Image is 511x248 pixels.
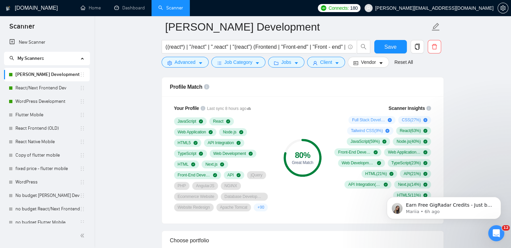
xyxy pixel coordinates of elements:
[223,129,236,135] span: Node.js
[257,205,264,210] span: + 90
[9,36,84,49] a: New Scanner
[388,106,425,111] span: Scanner Insights
[377,183,511,230] iframe: Intercom notifications message
[80,232,87,239] span: double-left
[178,119,196,124] span: JavaScript
[4,95,90,108] li: WordPress Development
[9,55,44,61] span: My Scanners
[15,149,80,162] a: Copy of flutter mobile
[268,57,304,68] button: folderJobscaret-down
[423,118,427,122] span: plus-circle
[351,128,383,133] span: Tailwind CSS ( 9 %)
[391,160,421,166] span: TypeScript ( 23 %)
[4,36,90,49] li: New Scanner
[388,150,421,155] span: Web Application ( 24 %)
[357,44,370,50] span: search
[4,162,90,175] li: fixed price - flutter mobile
[320,58,332,66] span: Client
[224,58,252,66] span: Job Category
[199,119,203,123] span: check-circle
[114,5,145,11] a: dashboardDashboard
[357,40,370,53] button: search
[431,23,440,31] span: edit
[353,60,358,66] span: idcard
[426,106,431,111] span: info-circle
[80,193,85,198] span: holder
[398,182,421,187] span: Next.js ( 14 %)
[385,129,389,133] span: plus-circle
[15,175,80,189] a: WordPress
[17,55,44,61] span: My Scanners
[15,108,80,122] a: Flutter Mobile
[251,172,262,178] span: jQuery
[9,56,14,60] span: search
[379,60,383,66] span: caret-down
[199,152,203,156] span: check-circle
[352,117,385,123] span: Full Stack Development ( 64 %)
[4,202,90,216] li: no budget React/Next Frontend Dev
[15,135,80,149] a: React Native Mobile
[374,40,407,53] button: Save
[80,166,85,171] span: holder
[350,139,380,144] span: JavaScript ( 59 %)
[196,183,214,189] span: AngularJS
[388,118,392,122] span: plus-circle
[198,60,203,66] span: caret-down
[178,172,211,178] span: Front-End Development
[402,117,421,123] span: CSS ( 27 %)
[249,152,253,156] span: check-circle
[211,57,265,68] button: barsJob Categorycaret-down
[284,151,322,159] div: 80 %
[217,60,222,66] span: bars
[178,183,186,189] span: PHP
[403,171,421,176] span: API ( 21 %)
[167,60,172,66] span: setting
[423,150,427,154] span: check-circle
[400,128,421,133] span: React ( 63 %)
[4,68,90,81] li: MERN Stack Development
[382,139,386,143] span: check-circle
[166,43,345,51] input: Search Freelance Jobs...
[313,60,317,66] span: user
[498,5,508,11] span: setting
[394,58,413,66] a: Reset All
[498,3,508,13] button: setting
[80,153,85,158] span: holder
[213,151,246,156] span: Web Development
[81,5,101,11] a: homeHome
[4,108,90,122] li: Flutter Mobile
[226,119,230,123] span: check-circle
[237,173,241,177] span: check-circle
[162,57,209,68] button: settingAdvancedcaret-down
[428,40,441,53] button: delete
[281,58,291,66] span: Jobs
[80,179,85,185] span: holder
[488,225,504,241] iframe: Intercom live chat
[213,173,217,177] span: check-circle
[342,160,375,166] span: Web Development ( 24 %)
[239,130,243,134] span: check-circle
[170,84,203,90] span: Profile Match
[374,150,378,154] span: check-circle
[389,172,393,176] span: check-circle
[423,172,427,176] span: check-circle
[4,81,90,95] li: React/Next Frontend Dev
[80,72,85,77] span: holder
[224,194,264,199] span: Database Development
[174,106,199,111] span: Your Profile
[207,106,251,112] span: Last sync 8 hours ago
[194,141,198,145] span: check-circle
[208,140,234,146] span: API Integration
[396,139,421,144] span: Node.js ( 40 %)
[15,189,80,202] a: No budget [PERSON_NAME] Development
[204,84,209,89] span: info-circle
[178,151,197,156] span: TypeScript
[213,119,223,124] span: React
[15,162,80,175] a: fixed price - flutter mobile
[165,18,430,35] input: Scanner name...
[191,162,195,166] span: check-circle
[348,57,389,68] button: idcardVendorcaret-down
